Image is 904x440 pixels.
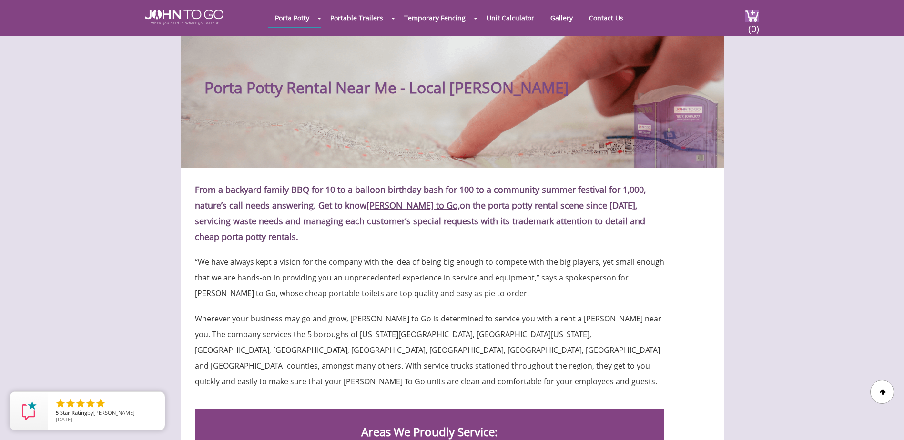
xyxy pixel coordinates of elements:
p: Wherever your business may go and grow, [PERSON_NAME] to Go is determined to service you with a r... [195,306,664,390]
a: Gallery [543,9,580,27]
span: Star Rating [60,409,87,416]
a: Portable Trailers [323,9,390,27]
button: Live Chat [866,402,904,440]
span: [DATE] [56,416,72,423]
p: “We have always kept a vision for the company with the idea of being big enough to compete with t... [195,250,664,301]
img: cart a [745,10,759,22]
span: (0) [748,15,759,35]
a: Contact Us [582,9,630,27]
h2: Areas We Proudly Service: [212,409,648,438]
a: Porta Potty [268,9,316,27]
a: [PERSON_NAME] to Go, [366,200,460,211]
li:  [95,398,106,409]
a: Unit Calculator [479,9,541,27]
p: From a backyard family BBQ for 10 to a balloon birthday bash for 100 to a community summer festiv... [195,182,664,245]
li:  [65,398,76,409]
span: by [56,410,157,417]
h1: Porta Potty Rental Near Me - Local [PERSON_NAME] [204,55,724,97]
span: [PERSON_NAME] [93,409,135,416]
span: 5 [56,409,59,416]
li:  [55,398,66,409]
li:  [75,398,86,409]
img: JOHN to go [145,10,223,25]
li:  [85,398,96,409]
a: Temporary Fencing [397,9,473,27]
img: Review Rating [20,401,39,420]
img: Porta Potty Near You [632,85,719,168]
